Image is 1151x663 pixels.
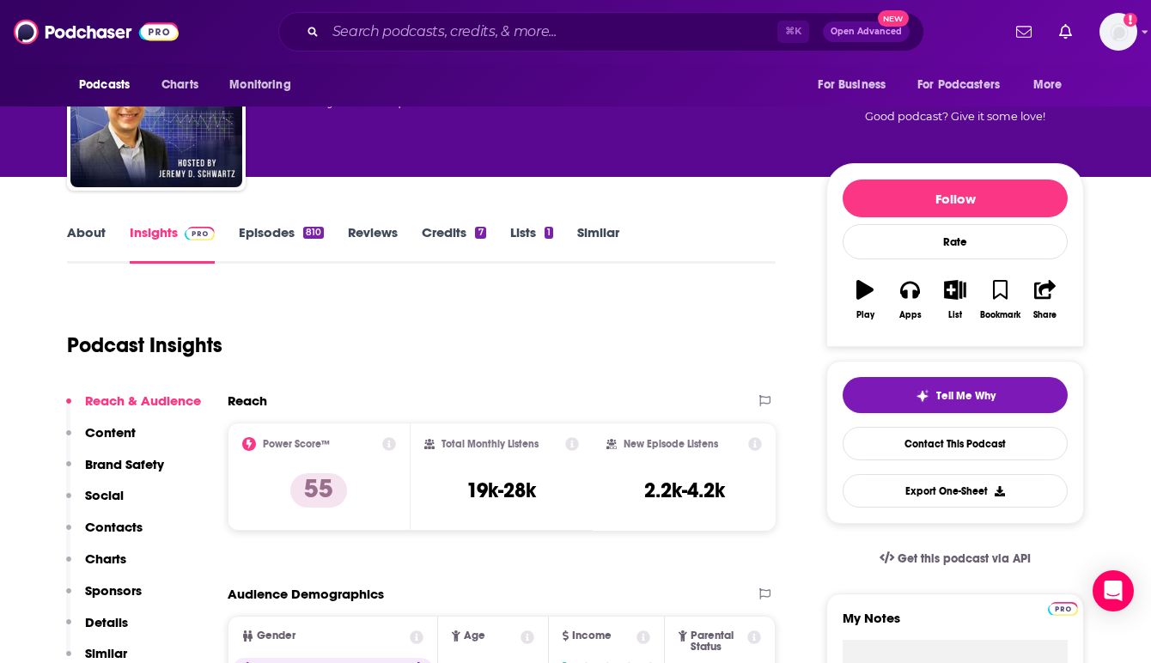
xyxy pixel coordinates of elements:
p: Brand Safety [85,456,164,472]
button: open menu [217,69,313,101]
div: Play [856,310,874,320]
p: Reach & Audience [85,392,201,409]
button: open menu [67,69,152,101]
a: Show notifications dropdown [1052,17,1079,46]
span: Good podcast? Give it some love! [865,110,1045,123]
p: Charts [85,550,126,567]
p: Contacts [85,519,143,535]
button: open menu [906,69,1025,101]
h2: Total Monthly Listens [442,438,539,450]
span: For Podcasters [917,73,1000,97]
h1: Podcast Insights [67,332,222,358]
p: Social [85,487,124,503]
img: Podchaser Pro [1048,602,1078,616]
button: open menu [806,69,907,101]
button: List [933,269,977,331]
div: 1 [545,227,553,239]
span: Monitoring [229,73,290,97]
span: ⌘ K [777,21,809,43]
span: New [878,10,909,27]
input: Search podcasts, credits, & more... [326,18,777,46]
h2: Reach [228,392,267,409]
span: For Business [818,73,886,97]
button: Bookmark [977,269,1022,331]
button: Brand Safety [66,456,164,488]
label: My Notes [843,610,1068,640]
p: Sponsors [85,582,142,599]
img: Podchaser - Follow, Share and Rate Podcasts [14,15,179,48]
div: Rate [843,224,1068,259]
p: Details [85,614,128,630]
span: Get this podcast via API [898,551,1031,566]
a: Episodes810 [239,224,324,264]
div: Search podcasts, credits, & more... [278,12,924,52]
span: Gender [257,630,295,642]
div: List [948,310,962,320]
div: 7 [475,227,485,239]
a: Reviews [348,224,398,264]
a: Show notifications dropdown [1009,17,1038,46]
a: Lists1 [510,224,553,264]
a: Get this podcast via API [866,538,1044,580]
h2: Power Score™ [263,438,330,450]
img: tell me why sparkle [916,389,929,403]
h3: 19k-28k [466,477,536,503]
div: Share [1033,310,1057,320]
a: About [67,224,106,264]
button: Social [66,487,124,519]
button: Sponsors [66,582,142,614]
div: 810 [303,227,324,239]
a: Charts [150,69,209,101]
button: open menu [1021,69,1084,101]
span: Parental Status [691,630,745,653]
h2: New Episode Listens [624,438,718,450]
button: Reach & Audience [66,392,201,424]
h2: Audience Demographics [228,586,384,602]
div: Apps [899,310,922,320]
button: tell me why sparkleTell Me Why [843,377,1068,413]
a: Credits7 [422,224,485,264]
span: Charts [161,73,198,97]
button: Contacts [66,519,143,550]
a: InsightsPodchaser Pro [130,224,215,264]
svg: Add a profile image [1124,13,1137,27]
a: Pro website [1048,599,1078,616]
h3: 2.2k-4.2k [644,477,725,503]
span: Podcasts [79,73,130,97]
span: Age [464,630,485,642]
span: Open Advanced [831,27,902,36]
button: Export One-Sheet [843,474,1068,508]
span: Tell Me Why [936,389,996,403]
div: Bookmark [980,310,1020,320]
span: Logged in as HughE [1099,13,1137,51]
button: Follow [843,179,1068,217]
button: Content [66,424,136,456]
p: Similar [85,645,127,661]
button: Charts [66,550,126,582]
img: User Profile [1099,13,1137,51]
button: Open AdvancedNew [823,21,910,42]
button: Show profile menu [1099,13,1137,51]
button: Apps [887,269,932,331]
button: Play [843,269,887,331]
span: More [1033,73,1063,97]
p: 55 [290,473,347,508]
p: Content [85,424,136,441]
button: Details [66,614,128,646]
a: Similar [577,224,619,264]
img: Podchaser Pro [185,227,215,240]
a: Contact This Podcast [843,427,1068,460]
span: Income [572,630,612,642]
button: Share [1023,269,1068,331]
div: Open Intercom Messenger [1093,570,1134,611]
